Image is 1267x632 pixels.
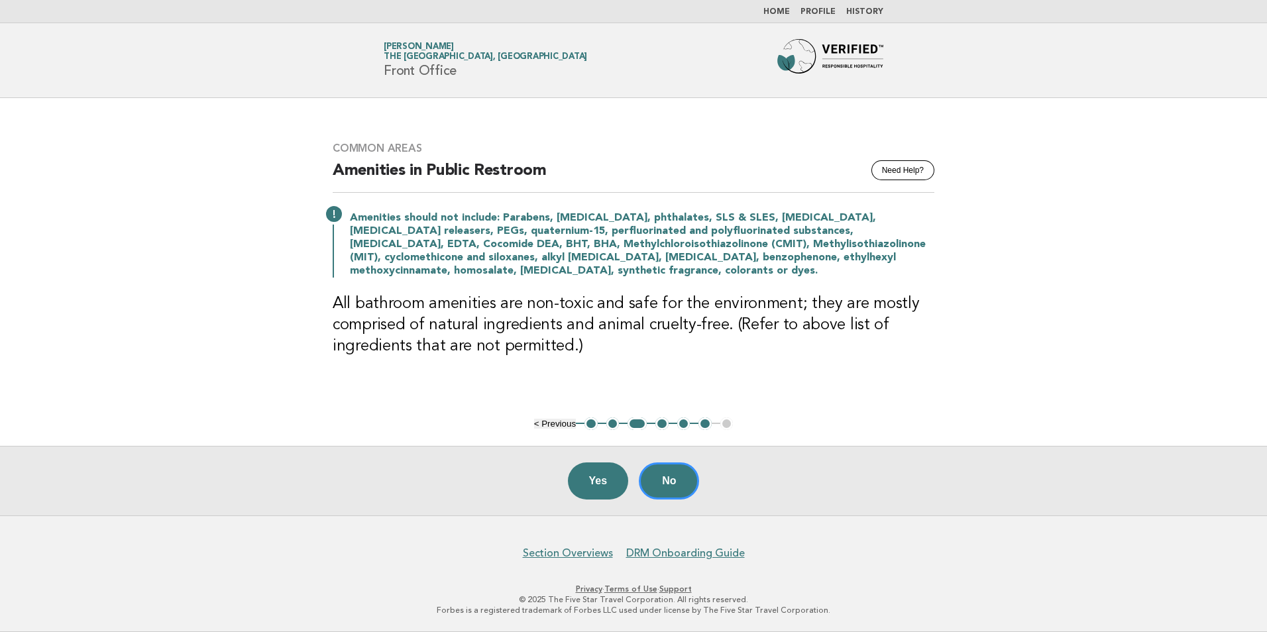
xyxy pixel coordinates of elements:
[384,43,587,78] h1: Front Office
[584,417,598,431] button: 1
[659,584,692,594] a: Support
[333,293,934,357] h3: All bathroom amenities are non-toxic and safe for the environment; they are mostly comprised of n...
[677,417,690,431] button: 5
[534,419,576,429] button: < Previous
[384,53,587,62] span: The [GEOGRAPHIC_DATA], [GEOGRAPHIC_DATA]
[384,42,587,61] a: [PERSON_NAME]The [GEOGRAPHIC_DATA], [GEOGRAPHIC_DATA]
[228,605,1039,615] p: Forbes is a registered trademark of Forbes LLC used under license by The Five Star Travel Corpora...
[639,462,699,500] button: No
[698,417,712,431] button: 6
[228,594,1039,605] p: © 2025 The Five Star Travel Corporation. All rights reserved.
[333,160,934,193] h2: Amenities in Public Restroom
[655,417,669,431] button: 4
[568,462,629,500] button: Yes
[846,8,883,16] a: History
[628,417,647,431] button: 3
[350,211,934,278] p: Amenities should not include: Parabens, [MEDICAL_DATA], phthalates, SLS & SLES, [MEDICAL_DATA], [...
[763,8,790,16] a: Home
[604,584,657,594] a: Terms of Use
[576,584,602,594] a: Privacy
[871,160,934,180] button: Need Help?
[606,417,620,431] button: 2
[333,142,934,155] h3: Common Areas
[626,547,745,560] a: DRM Onboarding Guide
[800,8,836,16] a: Profile
[777,39,883,81] img: Forbes Travel Guide
[523,547,613,560] a: Section Overviews
[228,584,1039,594] p: · ·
